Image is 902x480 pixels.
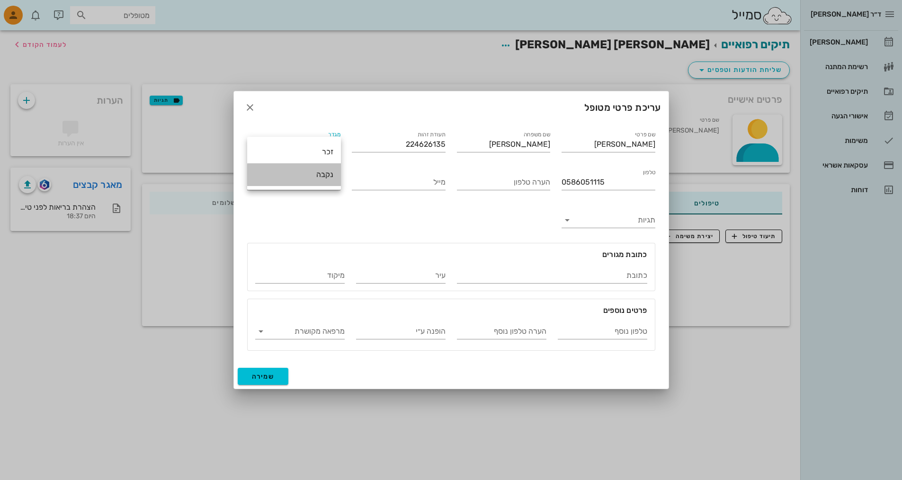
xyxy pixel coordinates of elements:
label: תעודת זהות [417,131,445,138]
div: כתובת מגורים [248,243,655,260]
label: טלפון [643,169,655,176]
label: שם משפחה [524,131,550,138]
div: פרטים נוספים [248,299,655,316]
span: שמירה [252,373,275,381]
div: תגיות [562,213,655,228]
div: מגדר [247,137,341,152]
div: נקבה [255,170,333,179]
label: מגדר [328,131,340,138]
label: שם פרטי [635,131,655,138]
div: עריכת פרטי מטופל [234,91,669,124]
div: זכר [255,147,333,156]
button: שמירה [238,368,289,385]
